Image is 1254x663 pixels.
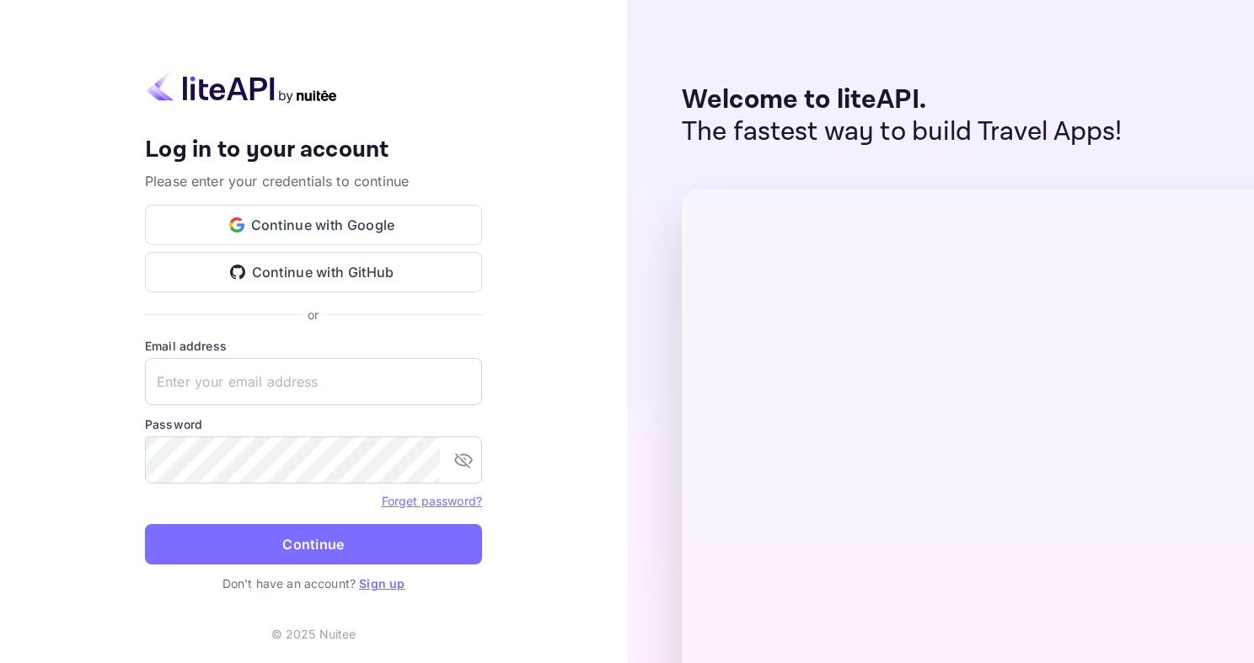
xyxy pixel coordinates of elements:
p: Welcome to liteAPI. [682,84,1123,116]
label: Password [145,415,482,433]
input: Enter your email address [145,358,482,405]
p: Don't have an account? [145,575,482,592]
button: Continue with Google [145,205,482,245]
a: Sign up [359,576,405,591]
button: toggle password visibility [447,443,480,477]
p: © 2025 Nuitee [271,625,356,643]
button: Continue [145,524,482,564]
a: Forget password? [382,494,482,508]
p: The fastest way to build Travel Apps! [682,116,1123,148]
h4: Log in to your account [145,136,482,165]
img: liteapi [145,71,339,104]
p: or [308,306,319,323]
button: Continue with GitHub [145,252,482,292]
label: Email address [145,337,482,355]
p: Please enter your credentials to continue [145,171,482,191]
a: Forget password? [382,492,482,509]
